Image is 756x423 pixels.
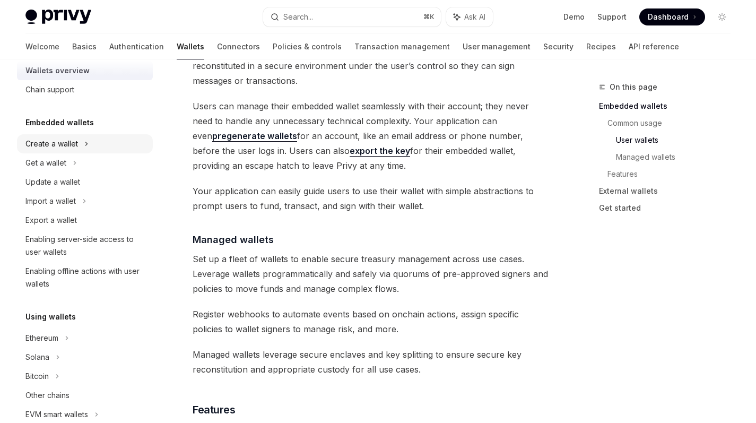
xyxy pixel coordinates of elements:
span: Users can manage their embedded wallet seamlessly with their account; they never need to handle a... [193,99,550,173]
a: Dashboard [639,8,705,25]
a: Managed wallets [616,149,739,166]
a: Common usage [607,115,739,132]
div: Chain support [25,83,74,96]
span: On this page [610,81,657,93]
a: Policies & controls [273,34,342,59]
h5: Using wallets [25,310,76,323]
span: Register webhooks to automate events based on onchain actions, assign specific policies to wallet... [193,307,550,336]
a: Enabling server-side access to user wallets [17,230,153,262]
a: Get started [599,200,739,217]
span: Your application can easily guide users to use their wallet with simple abstractions to prompt us... [193,184,550,213]
a: Authentication [109,34,164,59]
div: Enabling server-side access to user wallets [25,233,146,258]
div: Create a wallet [25,137,78,150]
a: Demo [563,12,585,22]
span: Set up a fleet of wallets to enable secure treasury management across use cases. Leverage wallets... [193,252,550,296]
div: Other chains [25,389,69,402]
a: User wallets [616,132,739,149]
span: Features [193,402,235,417]
button: Toggle dark mode [714,8,731,25]
div: Search... [283,11,313,23]
span: Ask AI [464,12,485,22]
a: Export a wallet [17,211,153,230]
a: Transaction management [354,34,450,59]
a: Enabling offline actions with user wallets [17,262,153,293]
a: Security [543,34,573,59]
a: Support [597,12,627,22]
a: Wallets [177,34,204,59]
a: Update a wallet [17,172,153,192]
div: Enabling offline actions with user wallets [25,265,146,290]
a: Chain support [17,80,153,99]
div: EVM smart wallets [25,408,88,421]
div: Update a wallet [25,176,80,188]
div: Export a wallet [25,214,77,227]
span: Managed wallets leverage secure enclaves and key splitting to ensure secure key reconstitution an... [193,347,550,377]
span: Managed wallets [193,232,274,247]
div: Ethereum [25,332,58,344]
div: Bitcoin [25,370,49,383]
button: Ask AI [446,7,493,27]
a: Basics [72,34,97,59]
a: Connectors [217,34,260,59]
a: Welcome [25,34,59,59]
a: Features [607,166,739,183]
a: Embedded wallets [599,98,739,115]
a: Recipes [586,34,616,59]
button: Search...⌘K [263,7,440,27]
h5: Embedded wallets [25,116,94,129]
div: Import a wallet [25,195,76,208]
div: Get a wallet [25,157,66,169]
a: Other chains [17,386,153,405]
div: Solana [25,351,49,364]
a: export the key [350,145,410,157]
a: API reference [629,34,679,59]
span: ⌘ K [423,13,435,21]
a: External wallets [599,183,739,200]
span: Dashboard [648,12,689,22]
a: User management [463,34,531,59]
a: pregenerate wallets [212,131,297,142]
img: light logo [25,10,91,24]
